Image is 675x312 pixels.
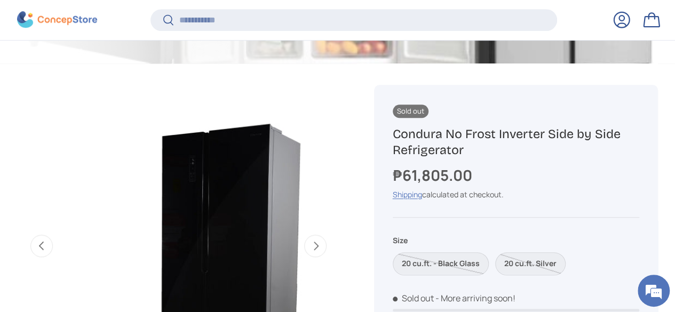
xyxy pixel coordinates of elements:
a: Shipping [393,189,422,199]
span: Sold out [393,105,428,118]
h1: Condura No Frost Inverter Side by Side Refrigerator [393,126,639,158]
div: calculated at checkout. [393,189,639,200]
label: Sold out [495,252,566,275]
label: Sold out [393,252,489,275]
span: We're online! [62,90,147,198]
img: ConcepStore [17,12,97,28]
div: Chat with us now [55,60,179,74]
legend: Size [393,235,408,246]
span: Sold out [393,292,434,304]
p: - More arriving soon! [435,292,515,304]
textarea: Type your message and hit 'Enter' [5,203,203,240]
div: Minimize live chat window [175,5,201,31]
strong: ₱61,805.00 [393,165,475,185]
